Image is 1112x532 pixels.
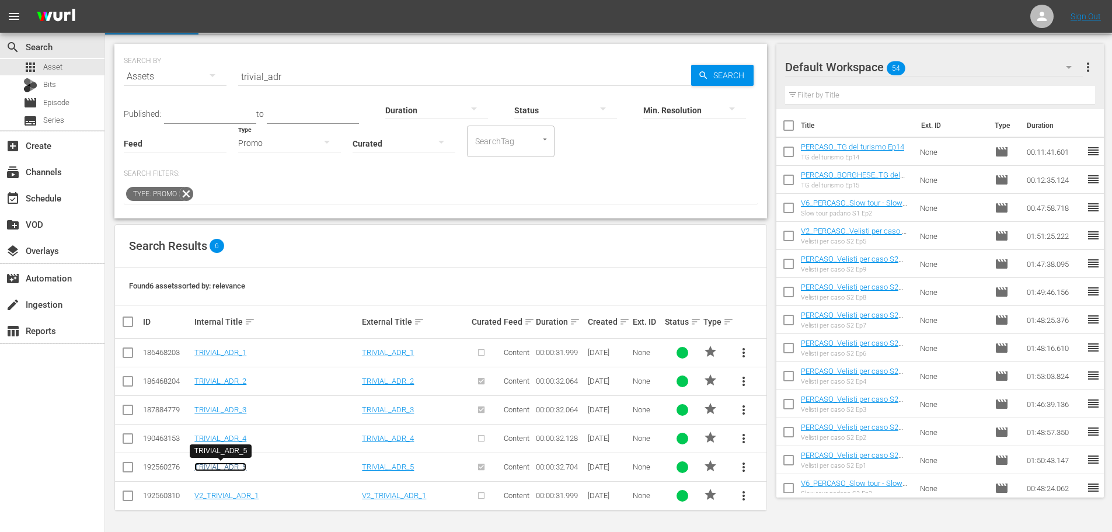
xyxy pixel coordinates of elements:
[915,446,990,474] td: None
[801,395,903,412] a: PERCASO_Velisti per caso S2 Ep3
[23,114,37,128] span: Series
[129,239,207,253] span: Search Results
[914,109,988,142] th: Ext. ID
[129,281,245,290] span: Found 6 assets sorted by: relevance
[245,317,255,327] span: sort
[915,138,990,166] td: None
[801,238,911,245] div: Velisti per caso S2 Ep5
[737,432,751,446] span: more_vert
[633,405,661,414] div: None
[730,482,758,510] button: more_vert
[995,257,1009,271] span: Episode
[737,346,751,360] span: more_vert
[43,114,64,126] span: Series
[1081,53,1095,81] button: more_vert
[194,434,246,443] a: TRIVIAL_ADR_4
[143,348,191,357] div: 186468203
[801,266,911,273] div: Velisti per caso S2 Ep9
[43,79,56,91] span: Bits
[1086,144,1100,158] span: reorder
[801,367,903,384] a: PERCASO_Velisti per caso S2 Ep4
[1086,172,1100,186] span: reorder
[995,341,1009,355] span: Episode
[1086,453,1100,467] span: reorder
[801,283,903,300] a: PERCASO_Velisti per caso S2 Ep8
[6,218,20,232] span: VOD
[23,96,37,110] span: Episode
[915,334,990,362] td: None
[633,377,661,385] div: None
[504,491,529,500] span: Content
[504,348,529,357] span: Content
[633,348,661,357] div: None
[665,315,700,329] div: Status
[1081,60,1095,74] span: more_vert
[1022,418,1086,446] td: 01:48:57.350
[915,222,990,250] td: None
[588,434,629,443] div: [DATE]
[709,65,754,86] span: Search
[588,491,629,500] div: [DATE]
[536,405,584,414] div: 00:00:32.064
[504,405,529,414] span: Content
[801,109,914,142] th: Title
[362,434,414,443] a: TRIVIAL_ADR_4
[6,324,20,338] span: Reports
[6,192,20,206] span: Schedule
[1071,12,1101,21] a: Sign Out
[915,362,990,390] td: None
[915,390,990,418] td: None
[194,463,246,471] a: TRIVIAL_ADR_5
[995,145,1009,159] span: Episode
[194,405,246,414] a: TRIVIAL_ADR_3
[143,463,191,471] div: 192560276
[995,201,1009,215] span: Episode
[801,322,911,329] div: Velisti per caso S2 Ep7
[915,166,990,194] td: None
[1022,222,1086,250] td: 01:51:25.222
[194,348,246,357] a: TRIVIAL_ADR_1
[588,377,629,385] div: [DATE]
[1086,200,1100,214] span: reorder
[588,315,629,329] div: Created
[194,377,246,385] a: TRIVIAL_ADR_2
[801,142,904,151] a: PERCASO_TG del turismo Ep14
[988,109,1020,142] th: Type
[1022,278,1086,306] td: 01:49:46.156
[588,405,629,414] div: [DATE]
[588,348,629,357] div: [DATE]
[23,60,37,74] span: Asset
[703,402,717,416] span: PROMO
[1022,138,1086,166] td: 00:11:41.601
[730,396,758,424] button: more_vert
[915,306,990,334] td: None
[6,244,20,258] span: Overlays
[801,311,903,328] a: PERCASO_Velisti per caso S2 Ep7
[801,451,903,468] a: PERCASO_Velisti per caso S2 Ep1
[194,315,358,329] div: Internal Title
[588,463,629,471] div: [DATE]
[915,474,990,502] td: None
[1020,109,1090,142] th: Duration
[1022,390,1086,418] td: 01:46:39.136
[703,488,717,502] span: PROMO
[570,317,580,327] span: sort
[915,194,990,222] td: None
[210,239,224,253] span: 6
[995,313,1009,327] span: Episode
[1022,166,1086,194] td: 00:12:35.124
[801,182,911,189] div: TG del turismo Ep15
[703,373,717,387] span: PROMO
[785,51,1083,84] div: Default Workspace
[143,434,191,443] div: 190463153
[536,491,584,500] div: 00:00:31.999
[730,339,758,367] button: more_vert
[633,317,661,326] div: Ext. ID
[995,397,1009,411] span: Episode
[995,229,1009,243] span: Episode
[6,272,20,286] span: Automation
[801,171,905,188] a: PERCASO_BORGHESE_TG del turismo Ep15
[737,403,751,417] span: more_vert
[6,165,20,179] span: Channels
[362,463,414,471] a: TRIVIAL_ADR_5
